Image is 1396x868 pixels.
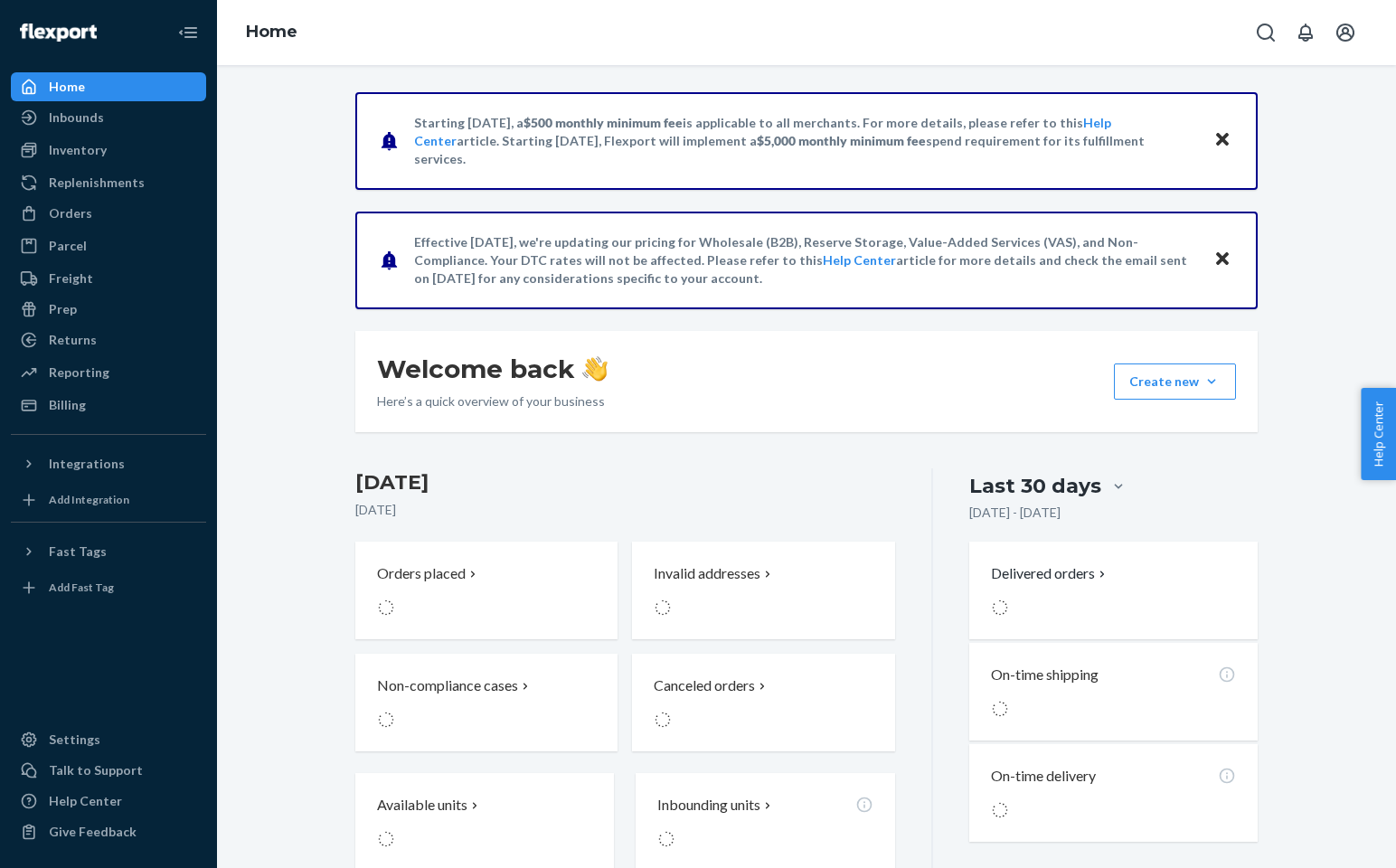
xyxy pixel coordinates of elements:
p: [DATE] - [DATE] [969,504,1061,522]
p: Available units [377,795,467,816]
div: Prep [49,300,77,318]
button: Open notifications [1288,14,1324,51]
div: Home [49,78,85,96]
button: Orders placed [355,542,618,639]
button: Integrations [11,449,206,478]
button: Open account menu [1327,14,1363,51]
button: Close Navigation [170,14,206,51]
span: $5,000 monthly minimum fee [757,133,926,148]
button: Invalid addresses [632,542,894,639]
a: Orders [11,199,206,228]
a: Inbounds [11,103,206,132]
div: Talk to Support [49,761,143,779]
span: $500 monthly minimum fee [523,115,683,130]
div: Last 30 days [969,472,1101,500]
div: Billing [49,396,86,414]
h3: [DATE] [355,468,895,497]
a: Returns [11,325,206,354]
div: Add Fast Tag [49,580,114,595]
a: Home [246,22,297,42]
p: Here’s a quick overview of your business [377,392,608,410]
button: Help Center [1361,388,1396,480]
p: Invalid addresses [654,563,760,584]
a: Talk to Support [11,756,206,785]
div: Fast Tags [49,542,107,561]
button: Delivered orders [991,563,1109,584]
a: Billing [11,391,206,420]
a: Home [11,72,206,101]
div: Settings [49,731,100,749]
button: Create new [1114,363,1236,400]
h1: Welcome back [377,353,608,385]
p: Canceled orders [654,675,755,696]
a: Add Integration [11,486,206,514]
button: Close [1211,247,1234,273]
button: Fast Tags [11,537,206,566]
img: Flexport logo [20,24,97,42]
button: Open Search Box [1248,14,1284,51]
a: Freight [11,264,206,293]
p: Orders placed [377,563,466,584]
div: Replenishments [49,174,145,192]
div: Returns [49,331,97,349]
p: On-time delivery [991,766,1096,787]
p: Inbounding units [657,795,760,816]
div: Integrations [49,455,125,473]
a: Help Center [823,252,896,268]
button: Close [1211,127,1234,154]
a: Reporting [11,358,206,387]
a: Settings [11,725,206,754]
p: [DATE] [355,501,895,519]
div: Orders [49,204,92,222]
button: Non-compliance cases [355,654,618,751]
a: Parcel [11,231,206,260]
div: Inventory [49,141,107,159]
p: On-time shipping [991,665,1099,685]
button: Give Feedback [11,817,206,846]
ol: breadcrumbs [231,6,312,59]
div: Freight [49,269,93,288]
div: Help Center [49,792,122,810]
div: Reporting [49,363,109,382]
div: Give Feedback [49,823,137,841]
a: Prep [11,295,206,324]
button: Canceled orders [632,654,894,751]
div: Add Integration [49,492,129,507]
a: Replenishments [11,168,206,197]
img: hand-wave emoji [582,356,608,382]
a: Add Fast Tag [11,573,206,602]
p: Starting [DATE], a is applicable to all merchants. For more details, please refer to this article... [414,114,1196,168]
div: Parcel [49,237,87,255]
div: Inbounds [49,108,104,127]
a: Help Center [11,787,206,816]
p: Effective [DATE], we're updating our pricing for Wholesale (B2B), Reserve Storage, Value-Added Se... [414,233,1196,288]
p: Non-compliance cases [377,675,518,696]
a: Inventory [11,136,206,165]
